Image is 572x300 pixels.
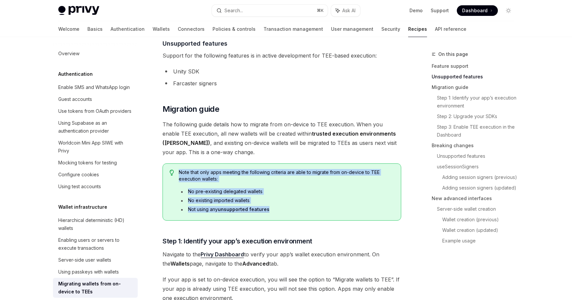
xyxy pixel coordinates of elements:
[111,21,145,37] a: Authentication
[163,79,401,88] li: Farcaster signers
[408,21,427,37] a: Recipes
[432,140,519,151] a: Breaking changes
[163,236,312,246] span: Step 1: Identify your app’s execution environment
[58,83,130,91] div: Enable SMS and WhatsApp login
[432,82,519,93] a: Migration guide
[435,21,466,37] a: API reference
[163,104,219,114] span: Migration guide
[163,51,401,60] span: Support for the following features is in active development for TEE-based execution:
[58,70,93,78] h5: Authentication
[53,234,138,254] a: Enabling users or servers to execute transactions
[53,278,138,298] a: Migrating wallets from on-device to TEEs
[53,181,138,193] a: Using test accounts
[457,5,498,16] a: Dashboard
[437,111,519,122] a: Step 2: Upgrade your SDKs
[409,7,423,14] a: Demo
[437,204,519,214] a: Server-side wallet creation
[58,159,117,167] div: Mocking tokens for testing
[432,61,519,71] a: Feature support
[179,169,394,182] span: Note that only apps meeting the following criteria are able to migrate from on-device to TEE exec...
[263,21,323,37] a: Transaction management
[58,216,134,232] div: Hierarchical deterministic (HD) wallets
[53,157,138,169] a: Mocking tokens for testing
[163,120,401,157] span: The following guide details how to migrate from on-device to TEE execution. When you enable TEE e...
[179,188,394,195] li: No pre-existing delegated wallets
[87,21,103,37] a: Basics
[442,214,519,225] a: Wallet creation (previous)
[58,6,99,15] img: light logo
[163,67,401,76] li: Unity SDK
[58,203,107,211] h5: Wallet infrastructure
[442,225,519,236] a: Wallet creation (updated)
[53,137,138,157] a: Worldcoin Mini App SIWE with Privy
[153,21,170,37] a: Wallets
[218,206,269,212] a: unsupported features
[58,236,134,252] div: Enabling users or servers to execute transactions
[58,107,131,115] div: Use tokens from OAuth providers
[53,48,138,60] a: Overview
[437,93,519,111] a: Step 1: Identify your app’s execution environment
[53,81,138,93] a: Enable SMS and WhatsApp login
[58,139,134,155] div: Worldcoin Mini App SIWE with Privy
[462,7,488,14] span: Dashboard
[432,193,519,204] a: New advanced interfaces
[178,21,205,37] a: Connectors
[58,50,79,58] div: Overview
[224,7,243,15] div: Search...
[442,172,519,183] a: Adding session signers (previous)
[53,169,138,181] a: Configure cookies
[58,95,92,103] div: Guest accounts
[317,8,324,13] span: ⌘ K
[342,7,356,14] span: Ask AI
[437,161,519,172] a: useSessionSigners
[58,21,79,37] a: Welcome
[169,170,174,176] svg: Tip
[331,5,360,17] button: Ask AI
[163,39,227,48] span: Unsupported features
[53,254,138,266] a: Server-side user wallets
[432,71,519,82] a: Unsupported features
[503,5,514,16] button: Toggle dark mode
[53,214,138,234] a: Hierarchical deterministic (HD) wallets
[442,183,519,193] a: Adding session signers (updated)
[437,122,519,140] a: Step 3: Enable TEE execution in the Dashboard
[170,260,190,267] strong: Wallets
[58,171,99,179] div: Configure cookies
[437,151,519,161] a: Unsupported features
[442,236,519,246] a: Example usage
[381,21,400,37] a: Security
[53,117,138,137] a: Using Supabase as an authentication provider
[53,93,138,105] a: Guest accounts
[212,5,328,17] button: Search...⌘K
[331,21,373,37] a: User management
[58,280,134,296] div: Migrating wallets from on-device to TEEs
[53,266,138,278] a: Using passkeys with wallets
[213,21,256,37] a: Policies & controls
[58,268,119,276] div: Using passkeys with wallets
[58,119,134,135] div: Using Supabase as an authentication provider
[431,7,449,14] a: Support
[438,50,468,58] span: On this page
[53,105,138,117] a: Use tokens from OAuth providers
[179,206,394,213] li: Not using any
[58,183,101,191] div: Using test accounts
[201,251,244,258] a: Privy Dashboard
[58,256,111,264] div: Server-side user wallets
[242,260,269,267] strong: Advanced
[163,250,401,268] span: Navigate to the to verify your app’s wallet execution environment. On the page, navigate to the tab.
[179,197,394,204] li: No existing imported wallets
